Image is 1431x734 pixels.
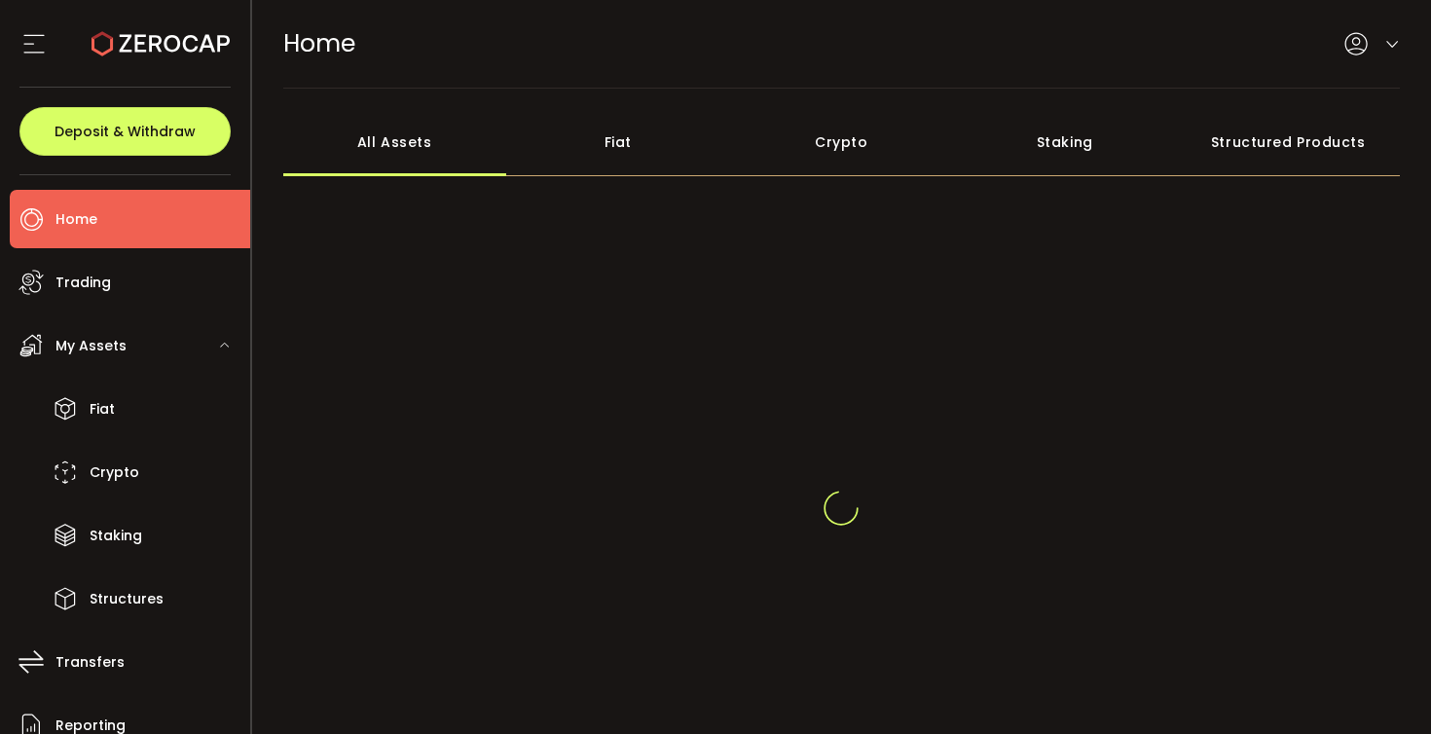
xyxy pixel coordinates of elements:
[90,459,139,487] span: Crypto
[506,108,730,176] div: Fiat
[953,108,1177,176] div: Staking
[283,26,355,60] span: Home
[90,522,142,550] span: Staking
[55,269,111,297] span: Trading
[90,395,115,423] span: Fiat
[730,108,954,176] div: Crypto
[283,108,507,176] div: All Assets
[55,125,196,138] span: Deposit & Withdraw
[55,332,127,360] span: My Assets
[55,205,97,234] span: Home
[90,585,164,613] span: Structures
[1177,108,1401,176] div: Structured Products
[55,648,125,677] span: Transfers
[19,107,231,156] button: Deposit & Withdraw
